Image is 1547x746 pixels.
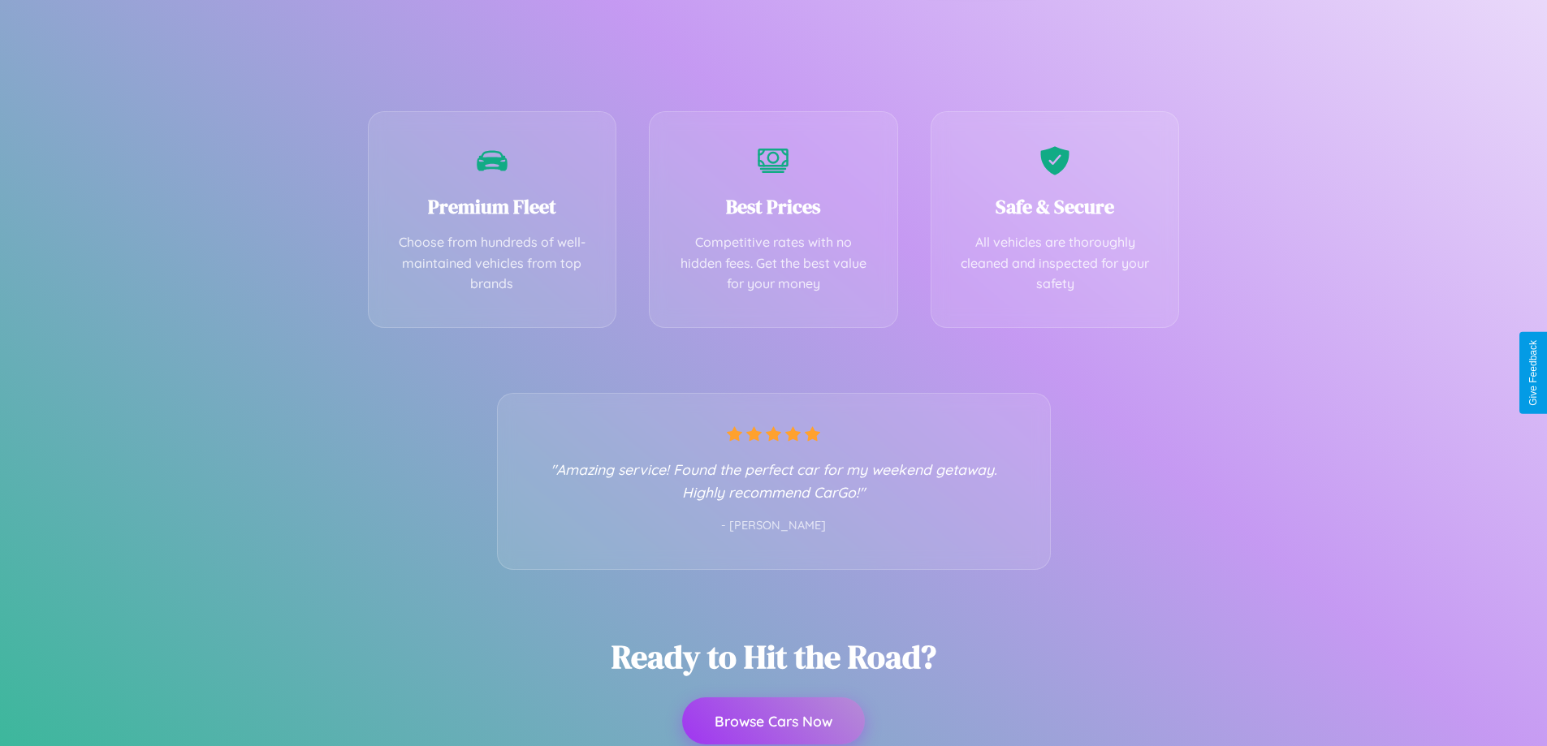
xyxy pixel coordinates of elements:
div: Give Feedback [1528,340,1539,406]
h3: Best Prices [674,193,873,220]
h3: Premium Fleet [393,193,592,220]
p: - [PERSON_NAME] [530,515,1018,537]
p: Competitive rates with no hidden fees. Get the best value for your money [674,232,873,295]
p: "Amazing service! Found the perfect car for my weekend getaway. Highly recommend CarGo!" [530,458,1018,503]
p: All vehicles are thoroughly cleaned and inspected for your safety [956,232,1155,295]
h3: Safe & Secure [956,193,1155,220]
p: Choose from hundreds of well-maintained vehicles from top brands [393,232,592,295]
button: Browse Cars Now [682,697,865,744]
h2: Ready to Hit the Road? [611,635,936,679]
